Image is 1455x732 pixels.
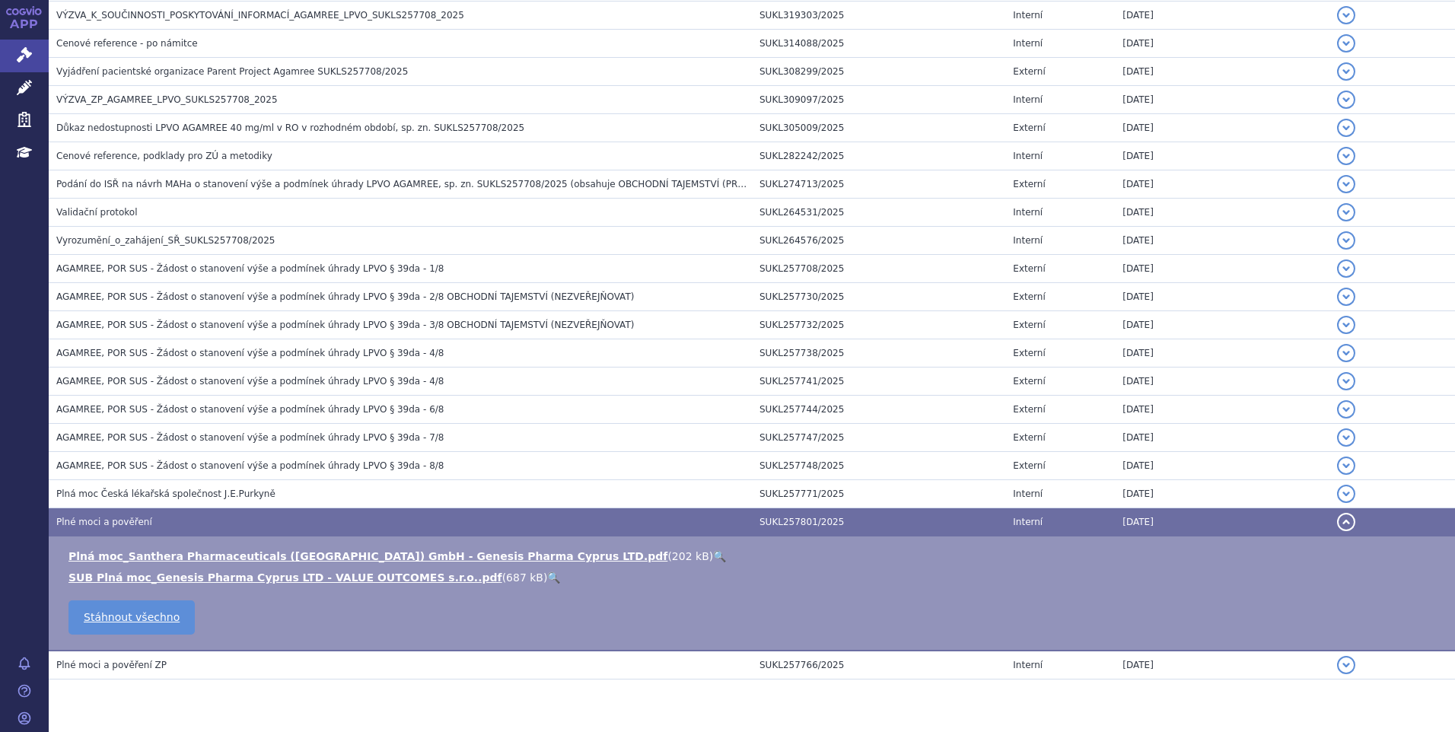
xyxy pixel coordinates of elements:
[1013,291,1045,302] span: Externí
[56,151,272,161] span: Cenové reference, podklady pro ZÚ a metodiky
[1115,114,1329,142] td: [DATE]
[1013,10,1043,21] span: Interní
[56,38,198,49] span: Cenové reference - po námitce
[56,94,278,105] span: VÝZVA_ZP_AGAMREE_LPVO_SUKLS257708_2025
[752,30,1005,58] td: SUKL314088/2025
[56,10,464,21] span: VÝZVA_K_SOUČINNOSTI_POSKYTOVÁNÍ_INFORMACÍ_AGAMREE_LPVO_SUKLS257708_2025
[1013,207,1043,218] span: Interní
[1013,38,1043,49] span: Interní
[1337,485,1355,503] button: detail
[1337,231,1355,250] button: detail
[1115,396,1329,424] td: [DATE]
[752,424,1005,452] td: SUKL257747/2025
[68,571,502,584] a: SUB Plná moc_Genesis Pharma Cyprus LTD - VALUE OUTCOMES s.r.o..pdf
[1115,368,1329,396] td: [DATE]
[1013,179,1045,189] span: Externí
[752,651,1005,679] td: SUKL257766/2025
[1013,432,1045,443] span: Externí
[752,86,1005,114] td: SUKL309097/2025
[1115,480,1329,508] td: [DATE]
[672,550,709,562] span: 202 kB
[56,404,444,415] span: AGAMREE, POR SUS - Žádost o stanovení výše a podmínek úhrady LPVO § 39da - 6/8
[1337,428,1355,447] button: detail
[56,123,524,133] span: Důkaz nedostupnosti LPVO AGAMREE 40 mg/ml v RO v rozhodném období, sp. zn. SUKLS257708/2025
[1115,255,1329,283] td: [DATE]
[1013,151,1043,161] span: Interní
[1115,2,1329,30] td: [DATE]
[68,550,667,562] a: Plná moc_Santhera Pharmaceuticals ([GEOGRAPHIC_DATA]) GmbH - Genesis Pharma Cyprus LTD.pdf
[56,348,444,358] span: AGAMREE, POR SUS - Žádost o stanovení výše a podmínek úhrady LPVO § 39da - 4/8
[1013,660,1043,670] span: Interní
[1337,400,1355,419] button: detail
[1013,123,1045,133] span: Externí
[1115,651,1329,679] td: [DATE]
[752,283,1005,311] td: SUKL257730/2025
[752,396,1005,424] td: SUKL257744/2025
[1115,227,1329,255] td: [DATE]
[56,517,152,527] span: Plné moci a pověření
[1013,235,1043,246] span: Interní
[56,660,167,670] span: Plné moci a pověření ZP
[1013,66,1045,77] span: Externí
[56,207,138,218] span: Validační protokol
[56,291,634,302] span: AGAMREE, POR SUS - Žádost o stanovení výše a podmínek úhrady LPVO § 39da - 2/8 OBCHODNÍ TAJEMSTVÍ...
[56,320,634,330] span: AGAMREE, POR SUS - Žádost o stanovení výše a podmínek úhrady LPVO § 39da - 3/8 OBCHODNÍ TAJEMSTVÍ...
[1115,508,1329,536] td: [DATE]
[1013,460,1045,471] span: Externí
[1115,311,1329,339] td: [DATE]
[1337,91,1355,109] button: detail
[506,571,543,584] span: 687 kB
[752,199,1005,227] td: SUKL264531/2025
[752,227,1005,255] td: SUKL264576/2025
[56,179,856,189] span: Podání do ISŘ na návrh MAHa o stanovení výše a podmínek úhrady LPVO AGAMREE, sp. zn. SUKLS257708/...
[56,460,444,471] span: AGAMREE, POR SUS - Žádost o stanovení výše a podmínek úhrady LPVO § 39da - 8/8
[1337,656,1355,674] button: detail
[1115,58,1329,86] td: [DATE]
[752,114,1005,142] td: SUKL305009/2025
[1337,203,1355,221] button: detail
[1115,170,1329,199] td: [DATE]
[1115,452,1329,480] td: [DATE]
[1115,86,1329,114] td: [DATE]
[1013,517,1043,527] span: Interní
[56,432,444,443] span: AGAMREE, POR SUS - Žádost o stanovení výše a podmínek úhrady LPVO § 39da - 7/8
[1013,263,1045,274] span: Externí
[1337,288,1355,306] button: detail
[1115,30,1329,58] td: [DATE]
[68,549,1440,564] li: ( )
[68,600,195,635] a: Stáhnout všechno
[1115,199,1329,227] td: [DATE]
[56,376,444,387] span: AGAMREE, POR SUS - Žádost o stanovení výše a podmínek úhrady LPVO § 39da - 4/8
[713,550,726,562] a: 🔍
[1337,259,1355,278] button: detail
[752,170,1005,199] td: SUKL274713/2025
[1337,372,1355,390] button: detail
[1337,175,1355,193] button: detail
[1337,513,1355,531] button: detail
[1013,376,1045,387] span: Externí
[752,58,1005,86] td: SUKL308299/2025
[1115,283,1329,311] td: [DATE]
[1337,62,1355,81] button: detail
[1115,142,1329,170] td: [DATE]
[1337,119,1355,137] button: detail
[1013,348,1045,358] span: Externí
[752,142,1005,170] td: SUKL282242/2025
[1337,147,1355,165] button: detail
[752,339,1005,368] td: SUKL257738/2025
[752,2,1005,30] td: SUKL319303/2025
[68,570,1440,585] li: ( )
[752,452,1005,480] td: SUKL257748/2025
[1115,339,1329,368] td: [DATE]
[56,263,444,274] span: AGAMREE, POR SUS - Žádost o stanovení výše a podmínek úhrady LPVO § 39da - 1/8
[1013,404,1045,415] span: Externí
[752,480,1005,508] td: SUKL257771/2025
[752,368,1005,396] td: SUKL257741/2025
[752,311,1005,339] td: SUKL257732/2025
[752,255,1005,283] td: SUKL257708/2025
[56,235,275,246] span: Vyrozumění_o_zahájení_SŘ_SUKLS257708/2025
[1337,34,1355,53] button: detail
[1337,457,1355,475] button: detail
[1115,424,1329,452] td: [DATE]
[1337,316,1355,334] button: detail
